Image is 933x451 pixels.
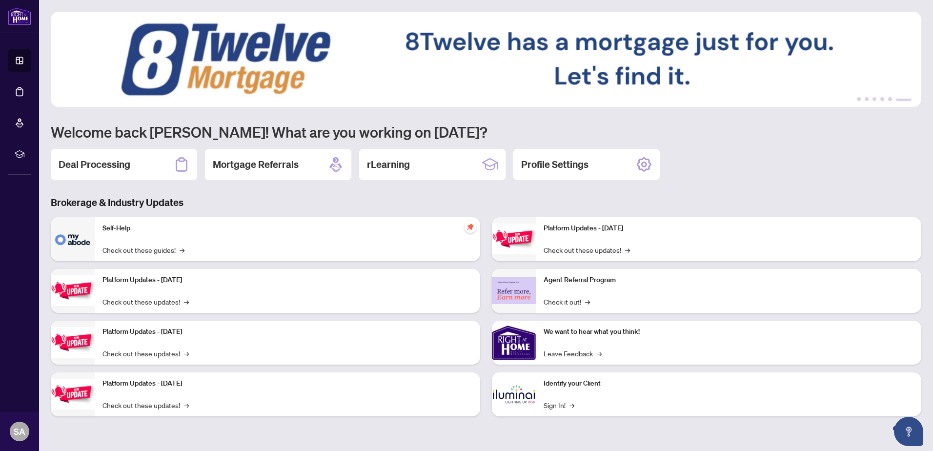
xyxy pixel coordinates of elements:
[51,275,95,306] img: Platform Updates - September 16, 2025
[51,196,921,209] h3: Brokerage & Industry Updates
[102,348,189,359] a: Check out these updates!→
[597,348,602,359] span: →
[102,327,472,337] p: Platform Updates - [DATE]
[102,296,189,307] a: Check out these updates!→
[492,321,536,365] img: We want to hear what you think!
[102,378,472,389] p: Platform Updates - [DATE]
[544,327,913,337] p: We want to hear what you think!
[544,223,913,234] p: Platform Updates - [DATE]
[544,348,602,359] a: Leave Feedback→
[180,245,184,255] span: →
[544,275,913,286] p: Agent Referral Program
[184,348,189,359] span: →
[865,97,869,101] button: 2
[465,221,476,233] span: pushpin
[213,158,299,171] h2: Mortgage Referrals
[51,327,95,358] img: Platform Updates - July 21, 2025
[51,379,95,410] img: Platform Updates - July 8, 2025
[102,223,472,234] p: Self-Help
[625,245,630,255] span: →
[59,158,130,171] h2: Deal Processing
[896,97,912,101] button: 6
[544,245,630,255] a: Check out these updates!→
[544,378,913,389] p: Identify your Client
[544,400,574,410] a: Sign In!→
[872,97,876,101] button: 3
[14,425,25,438] span: SA
[888,97,892,101] button: 5
[102,275,472,286] p: Platform Updates - [DATE]
[569,400,574,410] span: →
[492,224,536,254] img: Platform Updates - June 23, 2025
[880,97,884,101] button: 4
[51,12,921,107] img: Slide 5
[367,158,410,171] h2: rLearning
[544,296,590,307] a: Check it out!→
[492,372,536,416] img: Identify your Client
[894,417,923,446] button: Open asap
[102,245,184,255] a: Check out these guides!→
[521,158,588,171] h2: Profile Settings
[51,217,95,261] img: Self-Help
[585,296,590,307] span: →
[51,123,921,141] h1: Welcome back [PERSON_NAME]! What are you working on [DATE]?
[492,277,536,304] img: Agent Referral Program
[8,7,31,25] img: logo
[184,296,189,307] span: →
[102,400,189,410] a: Check out these updates!→
[184,400,189,410] span: →
[857,97,861,101] button: 1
